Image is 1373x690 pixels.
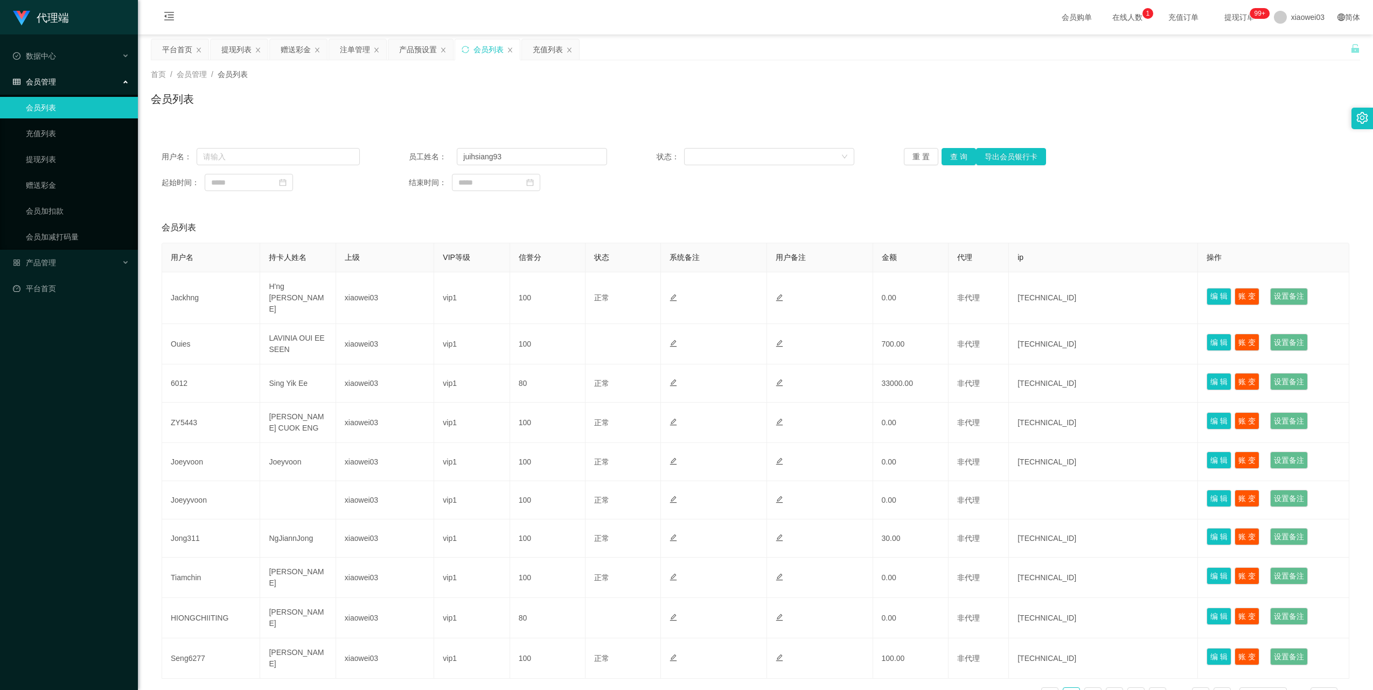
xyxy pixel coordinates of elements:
[434,272,510,324] td: vip1
[873,364,949,403] td: 33000.00
[409,177,452,188] span: 结束时间：
[26,97,129,118] a: 会员列表
[594,496,609,504] span: 正常
[409,151,457,163] span: 员工姓名：
[336,519,434,558] td: xiaowei03
[1017,253,1023,262] span: ip
[434,481,510,519] td: vip1
[1207,253,1222,262] span: 操作
[1235,452,1259,469] button: 账 变
[13,259,20,266] i: 图标: appstore-o
[336,558,434,598] td: xiaowei03
[957,253,972,262] span: 代理
[594,534,609,543] span: 正常
[279,179,287,186] i: 图标: calendar
[162,177,205,188] span: 起始时间：
[957,457,980,466] span: 非代理
[507,47,513,53] i: 图标: close
[510,519,586,558] td: 100
[434,364,510,403] td: vip1
[510,558,586,598] td: 100
[841,153,848,161] i: 图标: down
[776,340,783,347] i: 图标: edit
[162,324,260,364] td: Ouies
[1207,288,1231,305] button: 编 辑
[13,52,20,60] i: 图标: check-circle-o
[776,294,783,301] i: 图标: edit
[510,598,586,638] td: 80
[1207,412,1231,430] button: 编 辑
[1142,8,1153,19] sup: 1
[162,481,260,519] td: Joeyyvoon
[197,148,360,165] input: 请输入
[776,614,783,621] i: 图标: edit
[670,340,677,347] i: 图标: edit
[873,519,949,558] td: 30.00
[37,1,69,35] h1: 代理端
[162,638,260,679] td: Seng6277
[1250,8,1270,19] sup: 1206
[957,614,980,622] span: 非代理
[177,70,207,79] span: 会员管理
[1235,373,1259,390] button: 账 变
[594,253,609,262] span: 状态
[13,11,30,26] img: logo.9652507e.png
[1009,558,1198,598] td: [TECHNICAL_ID]
[26,149,129,170] a: 提现列表
[162,364,260,403] td: 6012
[1270,528,1308,545] button: 设置备注
[957,340,980,348] span: 非代理
[904,148,938,165] button: 重 置
[1146,8,1149,19] p: 1
[260,364,336,403] td: Sing Yik Ee
[1270,648,1308,665] button: 设置备注
[1207,490,1231,507] button: 编 辑
[942,148,976,165] button: 查 询
[281,39,311,60] div: 赠送彩金
[1235,608,1259,625] button: 账 变
[1235,567,1259,585] button: 账 变
[1235,412,1259,430] button: 账 变
[670,654,677,661] i: 图标: edit
[260,598,336,638] td: [PERSON_NAME]
[776,654,783,661] i: 图标: edit
[434,324,510,364] td: vip1
[670,614,677,621] i: 图标: edit
[594,457,609,466] span: 正常
[457,148,607,165] input: 请输入
[776,379,783,386] i: 图标: edit
[314,47,320,53] i: 图标: close
[269,253,306,262] span: 持卡人姓名
[336,443,434,481] td: xiaowei03
[340,39,370,60] div: 注单管理
[776,457,783,465] i: 图标: edit
[1009,443,1198,481] td: [TECHNICAL_ID]
[670,253,700,262] span: 系统备注
[957,534,980,543] span: 非代理
[26,226,129,248] a: 会员加减打码量
[13,278,129,299] a: 图标: dashboard平台首页
[151,70,166,79] span: 首页
[1270,412,1308,430] button: 设置备注
[211,70,213,79] span: /
[776,253,806,262] span: 用户备注
[1270,567,1308,585] button: 设置备注
[13,258,56,267] span: 产品管理
[1235,334,1259,351] button: 账 变
[776,418,783,426] i: 图标: edit
[1009,272,1198,324] td: [TECHNICAL_ID]
[473,39,504,60] div: 会员列表
[1235,490,1259,507] button: 账 变
[1207,528,1231,545] button: 编 辑
[162,443,260,481] td: Joeyvoon
[519,253,541,262] span: 信誉分
[957,496,980,504] span: 非代理
[373,47,380,53] i: 图标: close
[1207,373,1231,390] button: 编 辑
[1270,490,1308,507] button: 设置备注
[873,272,949,324] td: 0.00
[1009,519,1198,558] td: [TECHNICAL_ID]
[1009,324,1198,364] td: [TECHNICAL_ID]
[336,481,434,519] td: xiaowei03
[1207,648,1231,665] button: 编 辑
